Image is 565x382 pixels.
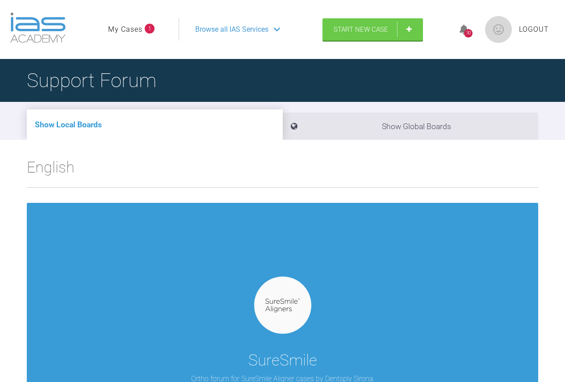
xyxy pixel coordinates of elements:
span: Browse all IAS Services [195,24,268,35]
h1: Support Forum [27,65,156,96]
h2: English [27,155,538,187]
li: Show Local Boards [27,109,283,140]
span: Start New Case [334,25,388,34]
img: suresmile.935bb804.svg [265,298,300,312]
a: Start New Case [322,18,423,41]
a: My Cases [108,24,142,35]
div: SureSmile [248,348,317,373]
img: logo-light.3e3ef733.png [10,13,66,43]
span: 1 [145,24,155,34]
div: 30 [464,29,473,38]
li: Show Global Boards [283,113,539,140]
img: profile.png [485,16,512,43]
a: Logout [519,24,549,35]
